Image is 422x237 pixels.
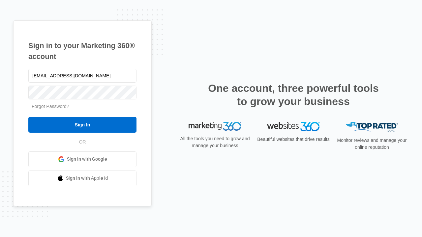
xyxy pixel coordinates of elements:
[206,82,381,108] h2: One account, three powerful tools to grow your business
[346,122,398,133] img: Top Rated Local
[178,135,252,149] p: All the tools you need to grow and manage your business
[67,156,107,163] span: Sign in with Google
[28,151,136,167] a: Sign in with Google
[335,137,409,151] p: Monitor reviews and manage your online reputation
[267,122,320,131] img: Websites 360
[256,136,330,143] p: Beautiful websites that drive results
[32,104,69,109] a: Forgot Password?
[28,69,136,83] input: Email
[28,171,136,186] a: Sign in with Apple Id
[75,139,91,145] span: OR
[28,117,136,133] input: Sign In
[66,175,108,182] span: Sign in with Apple Id
[28,40,136,62] h1: Sign in to your Marketing 360® account
[189,122,241,131] img: Marketing 360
